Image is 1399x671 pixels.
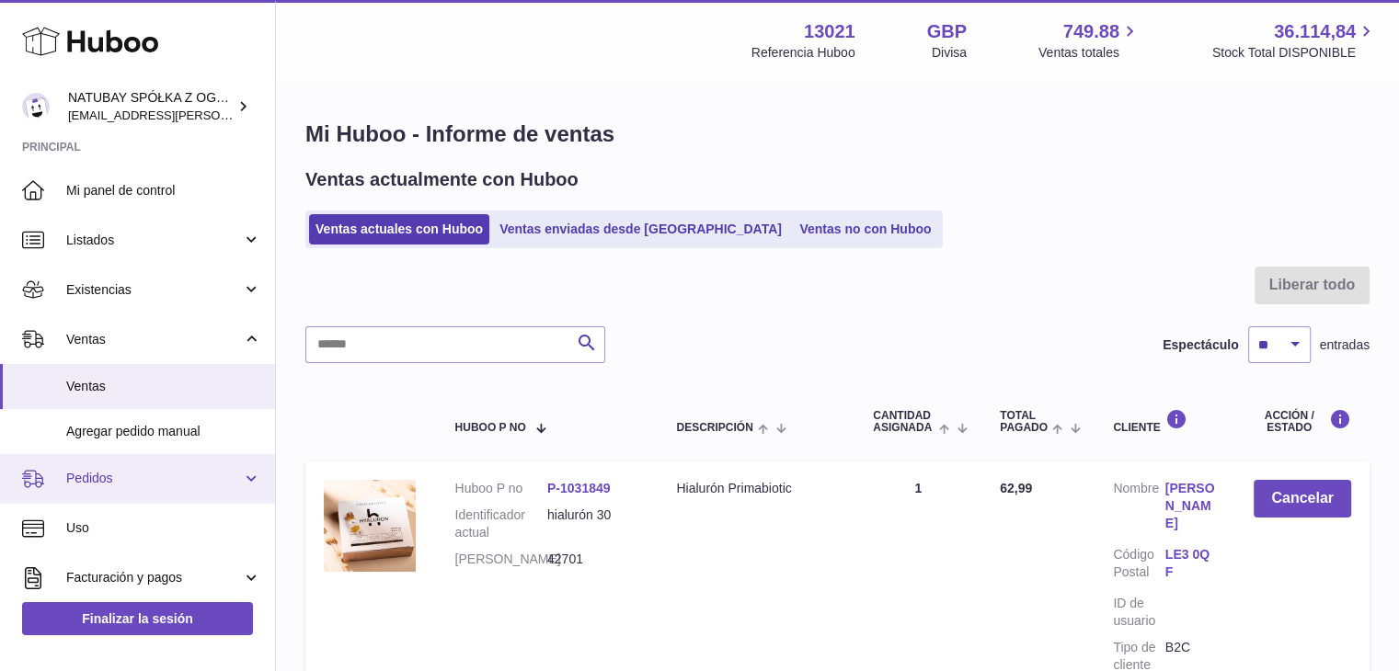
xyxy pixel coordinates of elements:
[455,421,526,434] font: Huboo P no
[1113,596,1155,628] font: ID de usuario
[66,570,182,585] font: Facturación y pagos
[315,222,483,236] font: Ventas actuales con Huboo
[455,481,523,495] font: Huboo P no
[1212,19,1377,62] a: 36.114,84 Stock Total DISPONIBLE
[66,379,106,393] font: Ventas
[1274,21,1356,41] font: 36.114,84
[66,520,89,535] font: Uso
[66,233,114,247] font: Listados
[676,481,791,495] font: Hialurón Primabiotic
[1212,45,1356,60] font: Stock Total DISPONIBLE
[1113,547,1153,579] font: Código Postal
[1113,421,1160,434] font: Cliente
[305,169,579,189] font: Ventas actualmente con Huboo
[499,222,782,236] font: Ventas enviadas desde [GEOGRAPHIC_DATA]
[1038,45,1119,60] font: Ventas totales
[1165,480,1217,532] a: [PERSON_NAME]
[1165,546,1217,581] a: LE3 0QF
[1000,481,1032,495] font: 62,99
[1265,409,1314,434] font: Acción / Estado
[914,481,922,495] font: 1
[455,507,525,540] font: Identificador actual
[455,552,561,566] font: [PERSON_NAME]
[66,471,113,485] font: Pedidos
[305,121,614,146] font: Mi Huboo - Informe de ventas
[1038,19,1141,62] a: 749.88 Ventas totales
[1165,547,1210,579] font: LE3 0QF
[547,507,611,522] font: hialurón 30
[68,108,369,122] font: [EMAIL_ADDRESS][PERSON_NAME][DOMAIN_NAME]
[82,611,193,626] font: Finalizar la sesión
[1254,480,1351,517] button: Cancelar
[547,552,583,566] font: 42701
[792,214,939,245] a: Ventas no con Huboo
[68,90,443,105] font: NATUBAY SPÓŁKA Z OGRANICZONĄ ODPOWIEDZIALNOŚCIĄ
[309,214,489,245] a: Ventas actuales con Huboo
[1163,337,1238,352] font: Espectáculo
[66,183,175,198] font: Mi panel de control
[1000,409,1048,434] font: Total pagado
[1165,640,1190,654] font: B2C
[22,602,253,635] a: Finalizar la sesión
[22,93,50,120] img: kacper.antkowski@natubay.pl
[873,409,932,434] font: Cantidad ASIGNADA
[799,222,931,236] font: Ventas no con Huboo
[751,45,855,60] font: Referencia Huboo
[66,332,106,347] font: Ventas
[1271,490,1334,506] font: Cancelar
[547,481,611,495] a: P-1031849
[1165,481,1215,530] font: [PERSON_NAME]
[324,480,416,572] img: 130211740407413.jpg
[22,141,81,154] font: Principal
[1320,337,1370,352] font: entradas
[1113,481,1159,495] font: Nombre
[804,21,855,41] font: 13021
[1063,21,1119,41] font: 749.88
[927,21,967,41] font: GBP
[676,421,752,434] font: Descripción
[66,424,201,438] font: Agregar pedido manual
[493,214,788,245] a: Ventas enviadas desde [GEOGRAPHIC_DATA]
[932,45,967,60] font: Divisa
[66,282,132,297] font: Existencias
